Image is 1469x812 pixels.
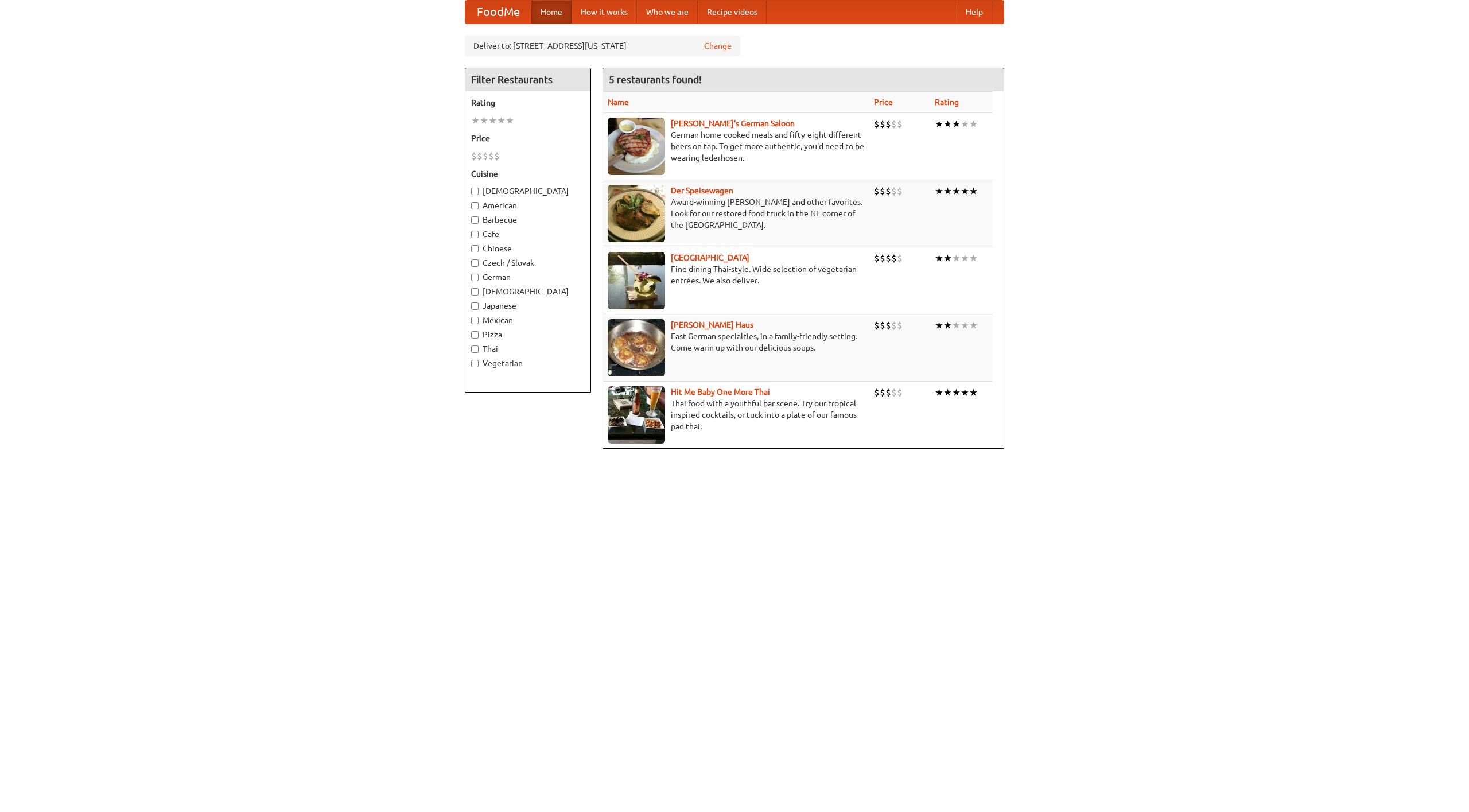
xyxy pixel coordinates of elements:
input: Thai [471,345,479,353]
li: $ [483,150,488,162]
li: $ [885,319,891,332]
li: ★ [506,114,514,127]
input: Vegetarian [471,360,479,367]
ng-pluralize: 5 restaurants found! [609,74,702,85]
img: kohlhaus.jpg [608,319,665,376]
li: ★ [935,319,943,332]
input: Chinese [471,245,479,252]
li: $ [897,252,903,265]
b: [GEOGRAPHIC_DATA] [671,253,749,262]
li: $ [488,150,494,162]
li: $ [477,150,483,162]
a: Who we are [637,1,698,24]
b: Der Speisewagen [671,186,733,195]
li: ★ [961,386,969,399]
label: [DEMOGRAPHIC_DATA] [471,185,585,197]
li: ★ [497,114,506,127]
input: Barbecue [471,216,479,224]
li: $ [874,252,880,265]
a: [PERSON_NAME]'s German Saloon [671,119,795,128]
label: Barbecue [471,214,585,226]
input: Czech / Slovak [471,259,479,267]
a: How it works [572,1,637,24]
li: $ [891,386,897,399]
li: ★ [935,185,943,197]
label: Czech / Slovak [471,257,585,269]
p: German home-cooked meals and fifty-eight different beers on tap. To get more authentic, you'd nee... [608,129,865,164]
a: Change [704,40,732,52]
label: Chinese [471,243,585,254]
li: $ [874,118,880,130]
li: $ [885,118,891,130]
input: Japanese [471,302,479,310]
li: ★ [969,185,978,197]
input: Cafe [471,231,479,238]
a: Home [531,1,572,24]
p: Award-winning [PERSON_NAME] and other favorites. Look for our restored food truck in the NE corne... [608,196,865,231]
li: ★ [969,118,978,130]
li: ★ [961,185,969,197]
input: [DEMOGRAPHIC_DATA] [471,188,479,195]
label: Pizza [471,329,585,340]
label: Mexican [471,314,585,326]
li: $ [891,319,897,332]
a: Recipe videos [698,1,767,24]
a: Help [957,1,992,24]
p: Thai food with a youthful bar scene. Try our tropical inspired cocktails, or tuck into a plate of... [608,398,865,432]
li: ★ [952,185,961,197]
a: Hit Me Baby One More Thai [671,387,770,397]
li: $ [885,386,891,399]
li: $ [885,252,891,265]
div: Deliver to: [STREET_ADDRESS][US_STATE] [465,36,740,56]
li: ★ [935,118,943,130]
li: $ [874,185,880,197]
li: ★ [943,185,952,197]
li: $ [891,252,897,265]
li: $ [897,386,903,399]
li: $ [891,118,897,130]
li: ★ [952,319,961,332]
li: $ [891,185,897,197]
label: German [471,271,585,283]
h4: Filter Restaurants [465,68,590,91]
li: $ [880,252,885,265]
h5: Rating [471,97,585,108]
h5: Price [471,133,585,144]
li: $ [897,319,903,332]
li: ★ [961,319,969,332]
a: Name [608,98,629,107]
li: $ [880,386,885,399]
li: $ [874,386,880,399]
li: $ [897,185,903,197]
li: $ [880,319,885,332]
li: ★ [952,386,961,399]
li: ★ [480,114,488,127]
li: $ [471,150,477,162]
li: ★ [952,118,961,130]
li: ★ [961,118,969,130]
li: ★ [952,252,961,265]
a: Rating [935,98,959,107]
label: Japanese [471,300,585,312]
img: babythai.jpg [608,386,665,444]
a: [PERSON_NAME] Haus [671,320,753,329]
li: ★ [471,114,480,127]
li: ★ [943,319,952,332]
li: ★ [943,386,952,399]
input: Mexican [471,317,479,324]
li: $ [885,185,891,197]
li: ★ [969,252,978,265]
li: ★ [969,386,978,399]
li: $ [897,118,903,130]
input: German [471,274,479,281]
a: Price [874,98,893,107]
label: Cafe [471,228,585,240]
li: ★ [969,319,978,332]
li: $ [880,118,885,130]
img: speisewagen.jpg [608,185,665,242]
h5: Cuisine [471,168,585,180]
li: ★ [935,252,943,265]
p: East German specialties, in a family-friendly setting. Come warm up with our delicious soups. [608,331,865,353]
